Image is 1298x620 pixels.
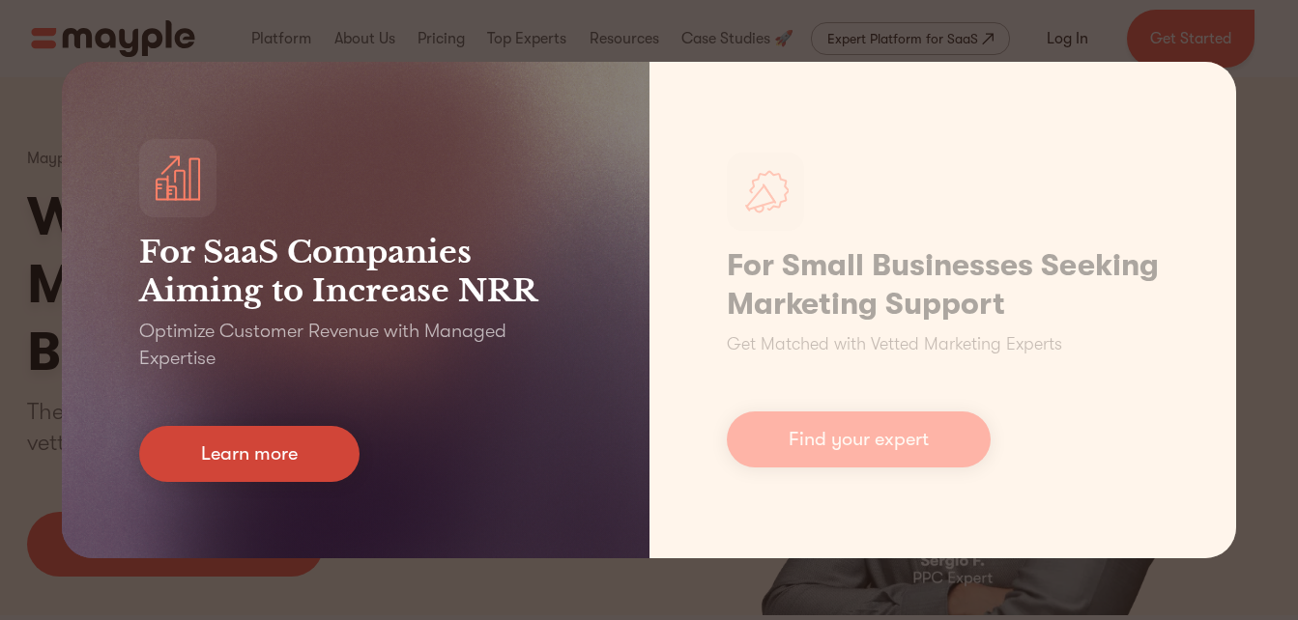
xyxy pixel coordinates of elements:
p: Optimize Customer Revenue with Managed Expertise [139,318,572,372]
p: Get Matched with Vetted Marketing Experts [727,331,1062,357]
h3: For SaaS Companies Aiming to Increase NRR [139,233,572,310]
a: Find your expert [727,411,991,467]
a: Learn more [139,426,360,482]
h1: For Small Businesses Seeking Marketing Support [727,246,1160,324]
